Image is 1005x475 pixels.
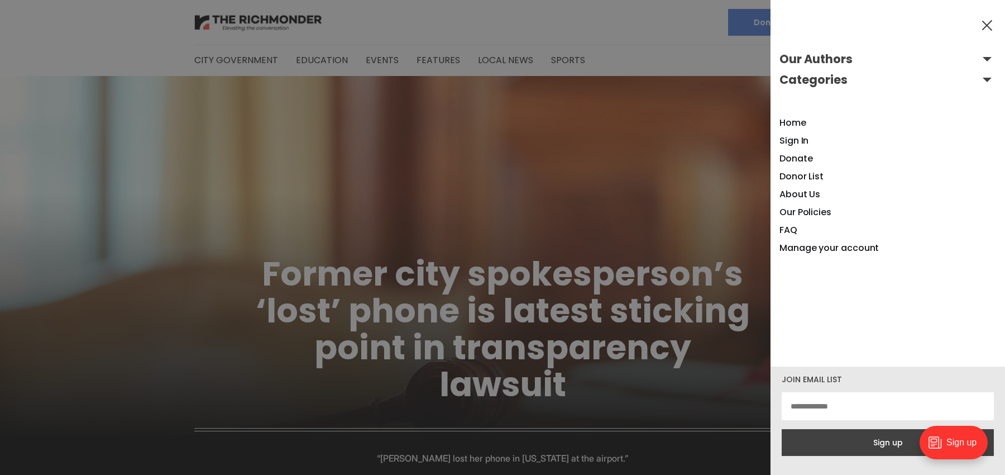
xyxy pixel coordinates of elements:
[779,170,824,183] a: Donor List
[782,429,994,456] button: Sign up
[779,50,996,68] button: Open submenu Our Authors
[910,420,1005,475] iframe: portal-trigger
[779,241,879,254] a: Manage your account
[779,188,820,201] a: About Us
[779,224,797,236] a: FAQ
[779,116,806,129] a: Home
[782,376,994,383] div: Join email list
[779,152,813,165] a: Donate
[779,134,808,147] a: Sign In
[779,206,831,218] a: Our Policies
[779,71,996,89] button: Open submenu Categories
